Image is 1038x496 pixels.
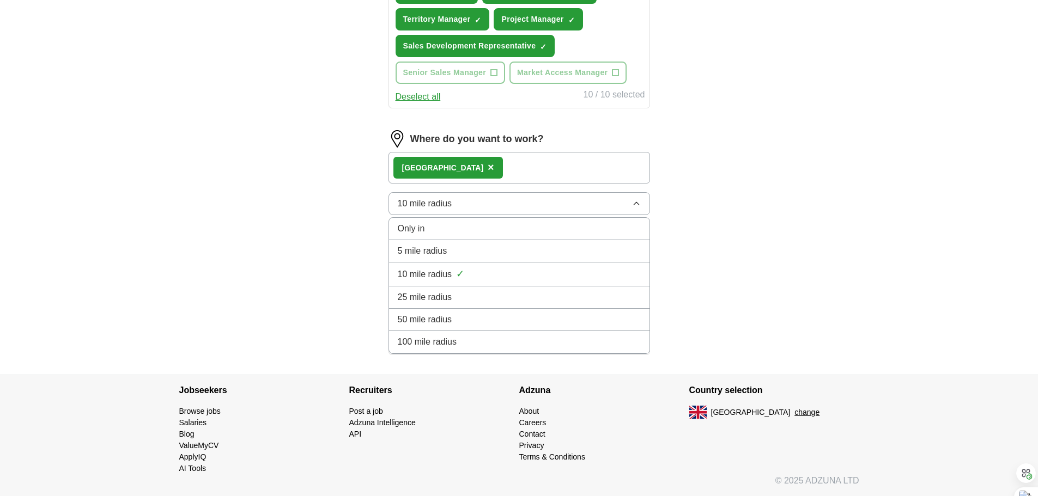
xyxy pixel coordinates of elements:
[398,197,452,210] span: 10 mile radius
[794,407,820,418] button: change
[396,90,441,103] button: Deselect all
[689,406,707,419] img: UK flag
[540,42,547,51] span: ✓
[403,40,536,52] span: Sales Development Representative
[689,375,859,406] h4: Country selection
[398,291,452,304] span: 25 mile radius
[179,441,219,450] a: ValueMyCV
[519,418,547,427] a: Careers
[403,14,471,25] span: Territory Manager
[519,407,539,415] a: About
[179,407,221,415] a: Browse jobs
[488,160,494,176] button: ×
[398,222,425,235] span: Only in
[494,8,582,30] button: Project Manager✓
[389,192,650,215] button: 10 mile radius
[179,430,195,438] a: Blog
[403,67,487,78] span: Senior Sales Manager
[396,35,555,57] button: Sales Development Representative✓
[501,14,563,25] span: Project Manager
[568,16,575,25] span: ✓
[475,16,481,25] span: ✓
[488,161,494,173] span: ×
[519,452,585,461] a: Terms & Conditions
[584,88,645,103] div: 10 / 10 selected
[398,313,452,326] span: 50 mile radius
[349,407,383,415] a: Post a job
[349,430,362,438] a: API
[456,267,464,281] span: ✓
[517,67,608,78] span: Market Access Manager
[398,268,452,281] span: 10 mile radius
[509,62,627,84] button: Market Access Manager
[179,418,207,427] a: Salaries
[179,464,207,473] a: AI Tools
[389,130,406,148] img: location.png
[396,8,490,30] button: Territory Manager✓
[519,430,545,438] a: Contact
[410,132,544,146] label: Where do you want to work?
[171,474,868,496] div: © 2025 ADZUNA LTD
[519,441,544,450] a: Privacy
[396,62,506,84] button: Senior Sales Manager
[711,407,791,418] span: [GEOGRAPHIC_DATA]
[349,418,416,427] a: Adzuna Intelligence
[398,335,457,348] span: 100 mile radius
[402,162,484,174] div: [GEOGRAPHIC_DATA]
[398,244,447,258] span: 5 mile radius
[179,452,207,461] a: ApplyIQ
